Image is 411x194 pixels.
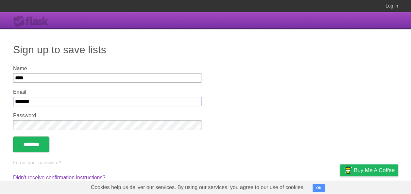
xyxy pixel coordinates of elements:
[343,165,352,176] img: Buy me a coffee
[13,160,61,165] a: Forgot your password?
[13,175,105,180] a: Didn't receive confirmation instructions?
[313,184,325,192] button: OK
[340,164,398,176] a: Buy me a coffee
[13,66,201,72] label: Name
[84,181,311,194] span: Cookies help us deliver our services. By using our services, you agree to our use of cookies.
[13,15,52,27] div: Flask
[13,113,201,119] label: Password
[13,89,201,95] label: Email
[354,165,395,176] span: Buy me a coffee
[13,42,398,57] h1: Sign up to save lists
